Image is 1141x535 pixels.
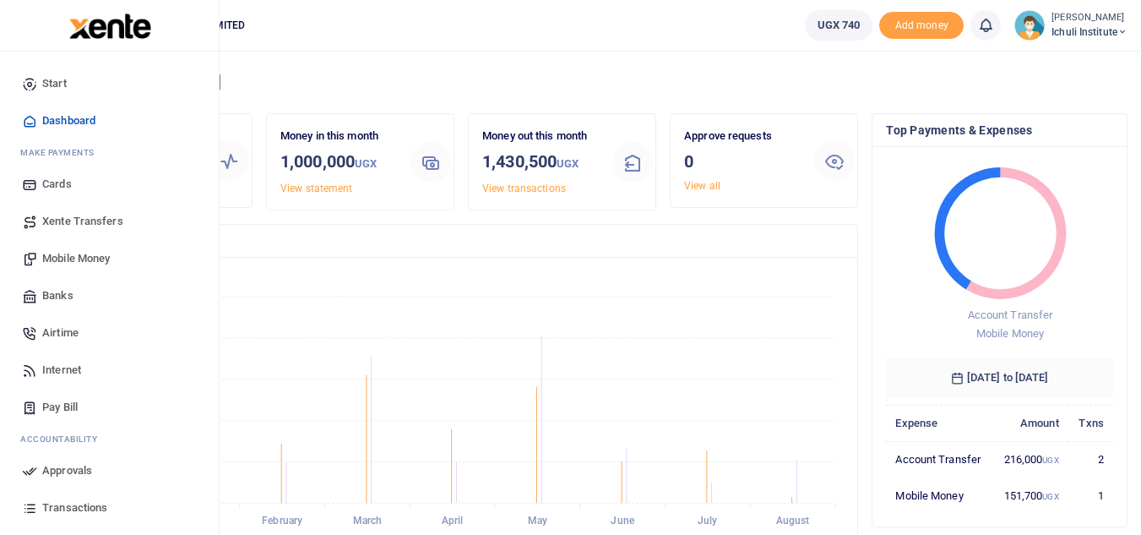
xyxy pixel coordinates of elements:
[42,500,107,516] span: Transactions
[14,426,205,452] li: Ac
[1051,11,1127,25] small: [PERSON_NAME]
[684,149,801,174] h3: 0
[355,157,377,170] small: UGX
[886,358,1113,398] h6: [DATE] to [DATE]
[14,139,205,166] li: M
[482,183,566,194] a: View transactions
[14,314,205,352] a: Airtime
[879,12,964,40] li: Toup your wallet
[1051,25,1127,40] span: Ichuli Institute
[14,489,205,527] a: Transactions
[886,441,992,478] td: Account Transfer
[14,203,205,240] a: Xente Transfers
[879,12,964,40] span: Add money
[886,121,1113,139] h4: Top Payments & Expenses
[29,146,95,159] span: ake Payments
[684,180,720,192] a: View all
[42,213,123,230] span: Xente Transfers
[14,65,205,102] a: Start
[1014,10,1045,41] img: profile-user
[280,128,397,145] p: Money in this month
[14,389,205,426] a: Pay Bill
[262,516,302,527] tspan: February
[879,18,964,30] a: Add money
[968,308,1053,321] span: Account Transfer
[42,250,110,267] span: Mobile Money
[1068,405,1113,441] th: Txns
[14,352,205,389] a: Internet
[14,166,205,203] a: Cards
[42,112,95,129] span: Dashboard
[280,149,397,177] h3: 1,000,000
[684,128,801,145] p: Approve requests
[42,362,81,379] span: Internet
[42,462,92,479] span: Approvals
[33,433,97,445] span: countability
[1014,10,1127,41] a: profile-user [PERSON_NAME] Ichuli Institute
[482,128,599,145] p: Money out this month
[14,240,205,277] a: Mobile Money
[992,405,1068,441] th: Amount
[886,478,992,513] td: Mobile Money
[14,452,205,489] a: Approvals
[992,478,1068,513] td: 151,700
[1068,478,1113,513] td: 1
[42,176,72,193] span: Cards
[42,399,78,416] span: Pay Bill
[353,516,383,527] tspan: March
[818,17,861,34] span: UGX 740
[886,405,992,441] th: Expense
[42,75,67,92] span: Start
[1042,456,1058,465] small: UGX
[482,149,599,177] h3: 1,430,500
[992,441,1068,478] td: 216,000
[69,14,151,39] img: logo-large
[776,516,810,527] tspan: August
[42,325,79,341] span: Airtime
[798,10,880,41] li: Wallet ballance
[79,232,844,250] h4: Transactions Overview
[1068,441,1113,478] td: 2
[805,10,873,41] a: UGX 740
[1042,492,1058,501] small: UGX
[42,287,73,304] span: Banks
[64,73,1127,91] h4: Hello [PERSON_NAME]
[976,327,1044,340] span: Mobile Money
[14,277,205,314] a: Banks
[68,19,151,31] a: logo-small logo-large logo-large
[557,157,579,170] small: UGX
[14,102,205,139] a: Dashboard
[280,183,352,194] a: View statement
